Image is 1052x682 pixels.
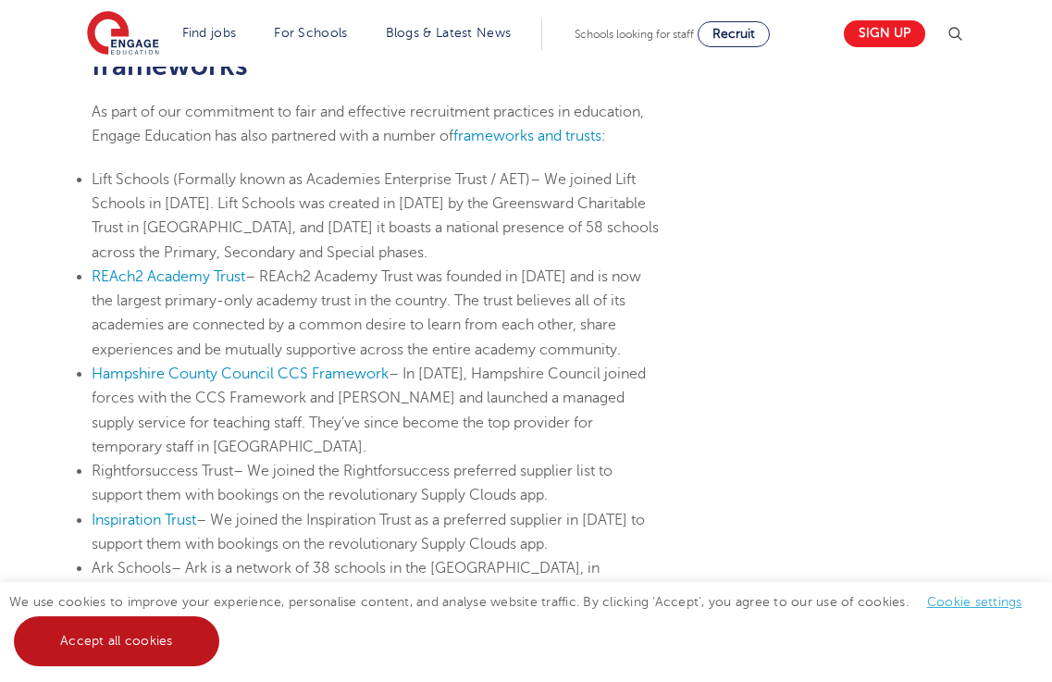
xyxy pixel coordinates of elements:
span: – We joined the Inspiration Trust as a preferred supplier in [DATE] to support them with bookings... [92,512,645,552]
span: – In [DATE], Hampshire Council joined forces with the CCS Framework and [PERSON_NAME] and launche... [92,366,646,455]
span: – Ark is a network of 38 schools in the [GEOGRAPHIC_DATA], in [GEOGRAPHIC_DATA], [GEOGRAPHIC_DATA... [92,560,637,674]
span: Ark Schools [92,560,171,577]
a: Find jobs [182,26,237,40]
span: Rightforsuccess Trust [92,463,233,479]
a: Accept all cookies [14,616,219,666]
a: Recruit [698,21,770,47]
a: Blogs & Latest News [386,26,512,40]
a: Hampshire County Council CCS Framework [92,366,389,382]
a: Sign up [844,20,925,47]
span: We use cookies to improve your experience, personalise content, and analyse website traffic. By c... [9,595,1041,648]
span: Recruit [712,27,755,41]
a: REAch2 Academy Trust [92,268,245,285]
a: Cookie settings [927,595,1022,609]
span: – We joined the Rightforsuccess preferred supplier list to support them with bookings on the revo... [92,463,613,503]
span: Lift Schools (Formally known as Academies Enterprise Trust / AET) [92,171,530,188]
img: Engage Education [87,11,159,57]
span: – REAch2 Academy Trust was founded in [DATE] and is now the largest primary-only academy trust in... [92,268,641,358]
a: For Schools [274,26,347,40]
a: frameworks and trusts [453,128,601,144]
span: – We joined Lift Schools in [DATE]. Lift Schools was created in [DATE] by the Greensward Charitab... [92,171,659,261]
a: Inspiration Trust [92,512,196,528]
span: As part of our commitment to fair and effective recruitment practices in education, Engage Educat... [92,104,644,144]
span: : [601,128,606,144]
span: Schools looking for staff [575,28,694,41]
